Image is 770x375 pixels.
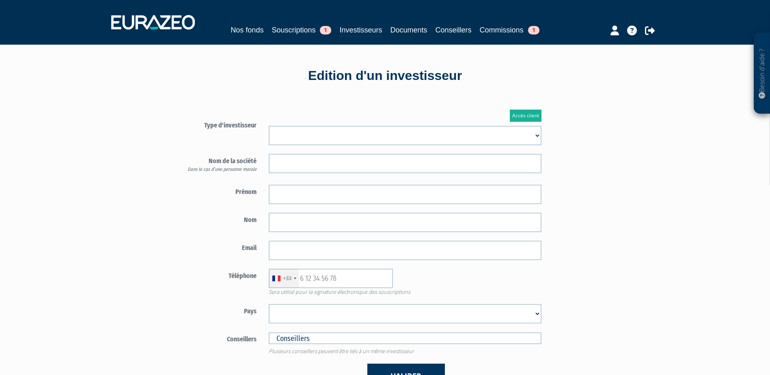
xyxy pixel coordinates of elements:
img: 1732889491-logotype_eurazeo_blanc_rvb.png [111,15,195,30]
a: Accès client [510,110,541,122]
label: Prénom [168,185,263,197]
div: +33 [283,274,291,282]
a: Souscriptions1 [272,24,331,36]
input: 6 12 34 56 78 [269,269,393,288]
span: 1 [528,26,539,34]
label: Nom de la société [168,154,263,173]
label: Pays [168,304,263,316]
div: France: +33 [269,269,299,288]
a: Investisseurs [339,24,382,37]
div: Edition d'un investisseur [154,67,617,85]
a: Conseillers [436,24,472,36]
span: 1 [320,26,331,34]
label: Téléphone [168,269,263,281]
label: Type d'investisseur [168,118,263,130]
span: Sera utilisé pour la signature électronique des souscriptions [263,288,548,296]
a: Nos fonds [231,24,263,36]
span: Plusieurs conseillers peuvent être liés à un même investisseur [263,347,548,355]
a: Documents [390,24,427,36]
p: Besoin d'aide ? [757,37,767,110]
a: Commissions1 [480,24,539,36]
label: Nom [168,213,263,225]
label: Email [168,241,263,253]
label: Conseillers [168,332,263,344]
div: Dans le cas d’une personne morale [174,166,257,173]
